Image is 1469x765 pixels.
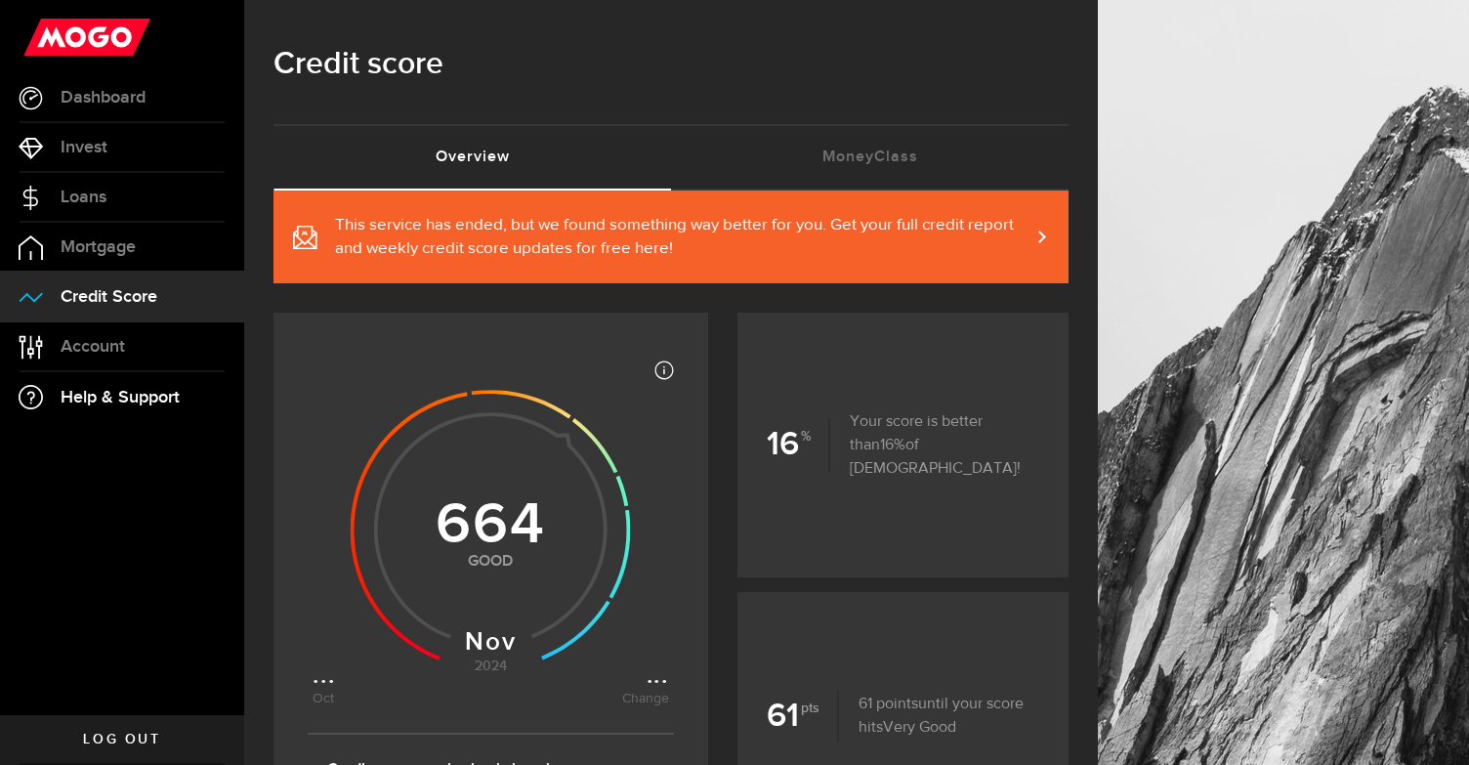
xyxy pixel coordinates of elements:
span: 61 points [859,697,918,712]
span: Dashboard [61,89,146,106]
span: Invest [61,139,107,156]
b: 61 [767,690,839,743]
span: Help & Support [61,389,180,406]
span: 16 [880,438,905,453]
span: Mortgage [61,238,136,256]
p: Your score is better than of [DEMOGRAPHIC_DATA]! [830,410,1039,481]
ul: Tabs Navigation [273,124,1069,191]
p: until your score hits [839,693,1039,740]
span: This service has ended, but we found something way better for you. Get your full credit report an... [335,214,1029,261]
a: Overview [273,126,671,189]
span: Account [61,338,125,356]
a: This service has ended, but we found something way better for you. Get your full credit report an... [273,191,1069,283]
span: Log out [83,733,160,746]
h1: Credit score [273,39,1069,90]
span: Loans [61,189,106,206]
span: Credit Score [61,288,157,306]
span: Very Good [883,720,956,736]
a: MoneyClass [671,126,1069,189]
b: 16 [767,418,830,471]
